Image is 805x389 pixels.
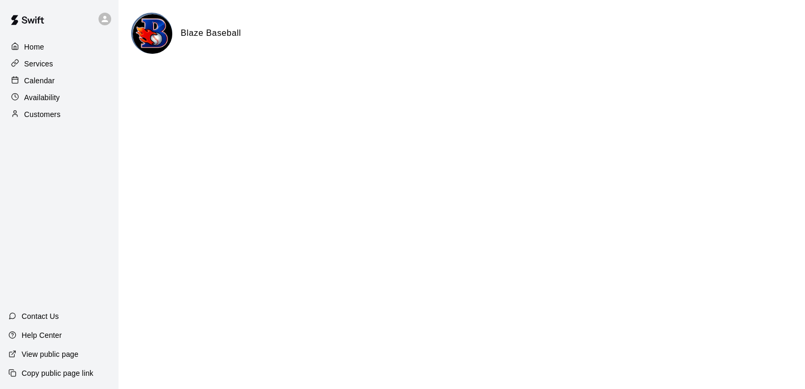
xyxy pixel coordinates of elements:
[181,26,241,40] h6: Blaze Baseball
[24,92,60,103] p: Availability
[24,109,61,120] p: Customers
[24,42,44,52] p: Home
[8,56,110,72] a: Services
[22,311,59,322] p: Contact Us
[22,368,93,378] p: Copy public page link
[8,90,110,105] a: Availability
[133,14,172,54] img: Blaze Baseball logo
[22,349,78,359] p: View public page
[8,39,110,55] a: Home
[8,106,110,122] a: Customers
[22,330,62,341] p: Help Center
[8,73,110,89] a: Calendar
[24,59,53,69] p: Services
[24,75,55,86] p: Calendar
